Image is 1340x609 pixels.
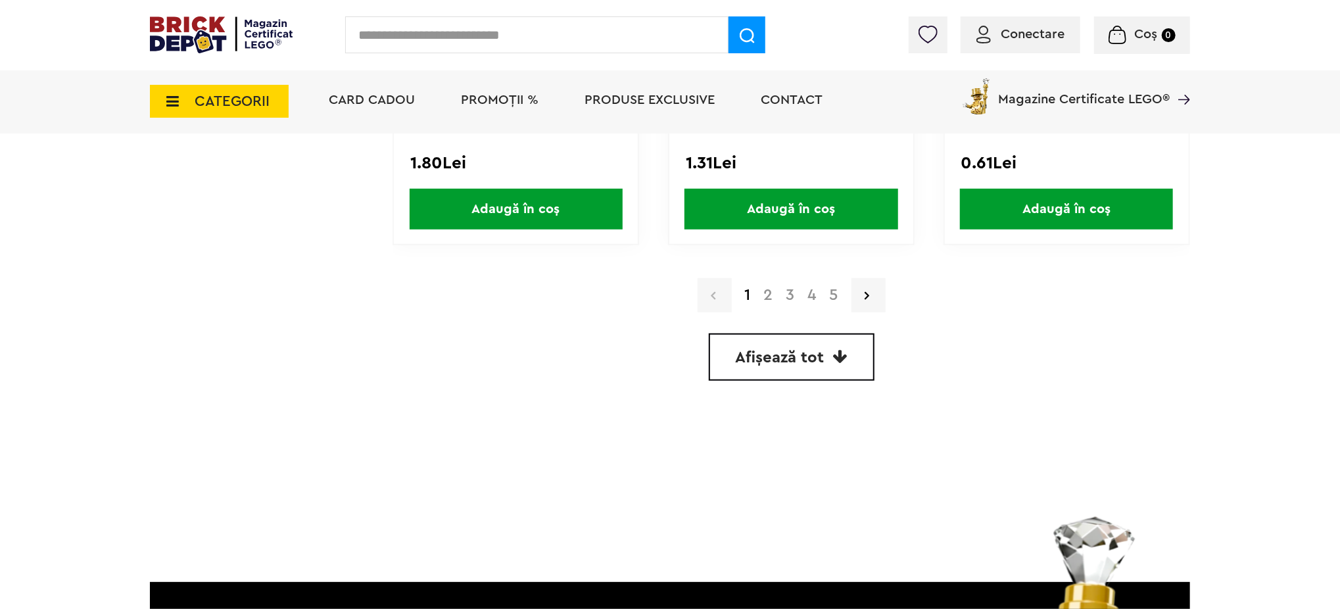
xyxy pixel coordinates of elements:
[585,93,715,107] a: Produse exclusive
[823,287,845,303] a: 5
[761,93,823,107] a: Contact
[394,189,638,230] a: Adaugă în coș
[757,287,780,303] a: 2
[961,155,1172,172] div: 0.61Lei
[1162,28,1176,42] small: 0
[738,287,757,303] strong: 1
[976,28,1065,41] a: Conectare
[1135,28,1158,41] span: Coș
[329,93,415,107] a: Card Cadou
[410,189,623,230] span: Adaugă în coș
[669,189,913,230] a: Adaugă în coș
[709,333,874,381] a: Afișează tot
[736,350,825,366] span: Afișează tot
[1001,28,1065,41] span: Conectare
[461,93,538,107] a: PROMOȚII %
[780,287,802,303] a: 3
[684,189,897,230] span: Adaugă în coș
[686,155,897,172] div: 1.31Lei
[410,155,621,172] div: 1.80Lei
[802,287,823,303] a: 4
[195,94,270,109] span: CATEGORII
[998,76,1170,106] span: Magazine Certificate LEGO®
[945,189,1189,230] a: Adaugă în coș
[960,189,1173,230] span: Adaugă în coș
[851,278,886,312] a: Pagina urmatoare
[1170,76,1190,89] a: Magazine Certificate LEGO®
